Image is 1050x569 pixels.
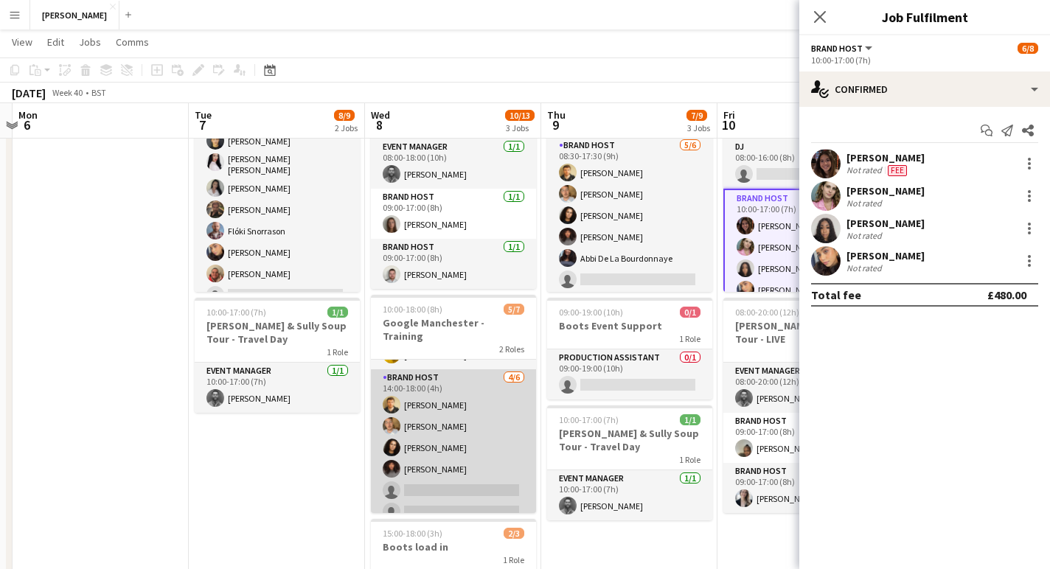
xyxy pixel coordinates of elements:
[195,108,212,122] span: Tue
[987,287,1026,302] div: £480.00
[846,198,885,209] div: Not rated
[116,35,149,49] span: Comms
[547,349,712,399] app-card-role: Production Assistant0/109:00-19:00 (10h)
[334,110,355,121] span: 8/9
[195,298,360,413] app-job-card: 10:00-17:00 (7h)1/1[PERSON_NAME] & Sully Soup Tour - Travel Day1 RoleEvent Manager1/110:00-17:00 ...
[195,105,360,310] app-card-role: Crew7/809:00-18:00 (9h)[PERSON_NAME][PERSON_NAME] [PERSON_NAME][PERSON_NAME][PERSON_NAME]Flóki Sn...
[547,427,712,453] h3: [PERSON_NAME] & Sully Soup Tour - Travel Day
[41,32,70,52] a: Edit
[371,74,536,289] app-job-card: 08:00-18:00 (10h)3/3[PERSON_NAME] & Sully Soup Tour - LIVE3 RolesEvent Manager1/108:00-18:00 (10h...
[846,164,885,176] div: Not rated
[559,307,623,318] span: 09:00-19:00 (10h)
[504,528,524,539] span: 2/3
[371,139,536,189] app-card-role: Event Manager1/108:00-18:00 (10h)[PERSON_NAME]
[888,165,907,176] span: Fee
[335,122,358,133] div: 2 Jobs
[811,287,861,302] div: Total fee
[195,74,360,292] app-job-card: 09:00-18:00 (9h)7/8Reading - Goody Bag Packing1 RoleCrew7/809:00-18:00 (9h)[PERSON_NAME][PERSON_N...
[721,116,735,133] span: 10
[206,307,266,318] span: 10:00-17:00 (7h)
[16,116,38,133] span: 6
[371,189,536,239] app-card-role: Brand Host1/109:00-17:00 (8h)[PERSON_NAME]
[49,87,86,98] span: Week 40
[47,35,64,49] span: Edit
[723,463,889,513] app-card-role: Brand Host1/109:00-17:00 (8h)[PERSON_NAME]
[680,414,700,425] span: 1/1
[811,43,863,54] span: Brand Host
[547,298,712,399] app-job-card: 09:00-19:00 (10h)0/1Boots Event Support1 RoleProduction Assistant0/109:00-19:00 (10h)
[547,405,712,520] app-job-card: 10:00-17:00 (7h)1/1[PERSON_NAME] & Sully Soup Tour - Travel Day1 RoleEvent Manager1/110:00-17:00 ...
[846,217,925,230] div: [PERSON_NAME]
[723,189,889,306] app-card-role: Brand Host4/410:00-17:00 (7h)[PERSON_NAME][PERSON_NAME][PERSON_NAME][PERSON_NAME]
[1018,43,1038,54] span: 6/8
[371,540,536,554] h3: Boots load in
[30,1,119,29] button: [PERSON_NAME]
[547,319,712,332] h3: Boots Event Support
[506,122,534,133] div: 3 Jobs
[369,116,390,133] span: 8
[846,151,925,164] div: [PERSON_NAME]
[371,108,390,122] span: Wed
[680,307,700,318] span: 0/1
[499,343,524,355] span: 2 Roles
[686,110,707,121] span: 7/9
[192,116,212,133] span: 7
[371,295,536,513] app-job-card: 10:00-18:00 (8h)5/7Google Manchester - Training2 RolesEvent Manager1/110:00-18:00 (8h)[PERSON_NAM...
[18,108,38,122] span: Mon
[723,363,889,413] app-card-role: Event Manager1/108:00-20:00 (12h)[PERSON_NAME]
[559,414,619,425] span: 10:00-17:00 (7h)
[811,55,1038,66] div: 10:00-17:00 (7h)
[846,184,925,198] div: [PERSON_NAME]
[687,122,710,133] div: 3 Jobs
[846,262,885,273] div: Not rated
[371,369,536,526] app-card-role: Brand Host4/614:00-18:00 (4h)[PERSON_NAME][PERSON_NAME][PERSON_NAME][PERSON_NAME]
[811,43,875,54] button: Brand Host
[79,35,101,49] span: Jobs
[195,319,360,346] h3: [PERSON_NAME] & Sully Soup Tour - Travel Day
[504,304,524,315] span: 5/7
[327,346,348,357] span: 1 Role
[12,85,46,100] div: [DATE]
[371,316,536,343] h3: Google Manchester - Training
[723,298,889,513] app-job-card: 08:00-20:00 (12h)3/3[PERSON_NAME] & Sully Soup Tour - LIVE3 RolesEvent Manager1/108:00-20:00 (12h...
[327,307,348,318] span: 1/1
[91,87,106,98] div: BST
[547,108,566,122] span: Thu
[110,32,155,52] a: Comms
[383,304,442,315] span: 10:00-18:00 (8h)
[547,74,712,292] app-job-card: Updated08:30-20:30 (12h)6/7Google Manchester - Live2 RolesBrand Host5/608:30-17:30 (9h)[PERSON_NA...
[799,7,1050,27] h3: Job Fulfilment
[679,333,700,344] span: 1 Role
[723,74,889,292] app-job-card: 08:00-17:00 (9h)6/8Boots - Make More Rooms for Beauty4 RolesDJ0/108:00-16:00 (8h) Brand Host4/410...
[846,230,885,241] div: Not rated
[383,528,442,539] span: 15:00-18:00 (3h)
[545,116,566,133] span: 9
[547,470,712,520] app-card-role: Event Manager1/110:00-17:00 (7h)[PERSON_NAME]
[723,319,889,346] h3: [PERSON_NAME] & Sully Soup Tour - LIVE
[195,363,360,413] app-card-role: Event Manager1/110:00-17:00 (7h)[PERSON_NAME]
[723,108,735,122] span: Fri
[12,35,32,49] span: View
[371,239,536,289] app-card-role: Brand Host1/109:00-17:00 (8h)[PERSON_NAME]
[885,164,910,176] div: Crew has different fees then in role
[723,139,889,189] app-card-role: DJ0/108:00-16:00 (8h)
[846,249,925,262] div: [PERSON_NAME]
[799,71,1050,107] div: Confirmed
[503,554,524,565] span: 1 Role
[679,454,700,465] span: 1 Role
[735,307,799,318] span: 08:00-20:00 (12h)
[723,413,889,463] app-card-role: Brand Host1/109:00-17:00 (8h)[PERSON_NAME]
[547,137,712,294] app-card-role: Brand Host5/608:30-17:30 (9h)[PERSON_NAME][PERSON_NAME][PERSON_NAME][PERSON_NAME]Abbi De La Bourd...
[73,32,107,52] a: Jobs
[6,32,38,52] a: View
[505,110,535,121] span: 10/13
